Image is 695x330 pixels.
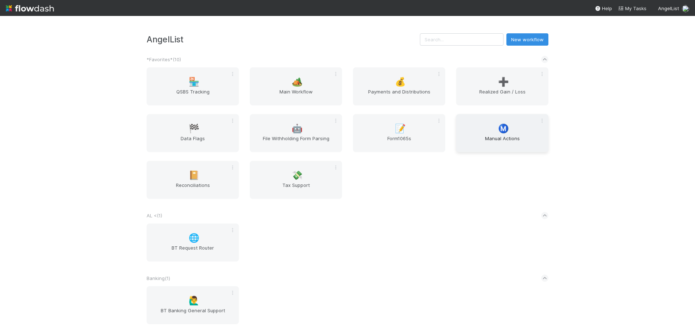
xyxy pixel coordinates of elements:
[253,181,339,196] span: Tax Support
[253,88,339,103] span: Main Workflow
[395,77,406,87] span: 💰
[356,135,442,149] span: Form1065s
[395,124,406,133] span: 📝
[292,171,303,180] span: 💸
[618,5,646,11] span: My Tasks
[189,233,199,243] span: 🌐
[595,5,612,12] div: Help
[292,77,303,87] span: 🏕️
[459,135,546,149] span: Manual Actions
[682,5,689,12] img: avatar_cfa6ccaa-c7d9-46b3-b608-2ec56ecf97ad.png
[147,34,420,44] h3: AngelList
[147,161,239,199] a: 📔Reconciliations
[189,77,199,87] span: 🏪
[189,124,199,133] span: 🏁
[353,114,445,152] a: 📝Form1065s
[147,213,162,218] span: AL < ( 1 )
[353,67,445,105] a: 💰Payments and Distributions
[250,114,342,152] a: 🤖File Withholding Form Parsing
[147,286,239,324] a: 🙋‍♂️BT Banking General Support
[356,88,442,103] span: Payments and Distributions
[250,161,342,199] a: 💸Tax Support
[420,33,504,46] input: Search...
[189,296,199,305] span: 🙋‍♂️
[292,124,303,133] span: 🤖
[147,67,239,105] a: 🏪QSBS Tracking
[149,307,236,321] span: BT Banking General Support
[456,114,548,152] a: Ⓜ️Manual Actions
[498,77,509,87] span: ➕
[250,67,342,105] a: 🏕️Main Workflow
[456,67,548,105] a: ➕Realized Gain / Loss
[147,224,239,262] a: 🌐BT Request Router
[658,5,679,11] span: AngelList
[147,114,239,152] a: 🏁Data Flags
[618,5,646,12] a: My Tasks
[149,135,236,149] span: Data Flags
[498,124,509,133] span: Ⓜ️
[506,33,548,46] button: New workflow
[149,181,236,196] span: Reconciliations
[6,2,54,14] img: logo-inverted-e16ddd16eac7371096b0.svg
[149,244,236,259] span: BT Request Router
[149,88,236,103] span: QSBS Tracking
[147,57,181,62] span: *Favorites* ( 10 )
[147,275,170,281] span: Banking ( 1 )
[253,135,339,149] span: File Withholding Form Parsing
[459,88,546,103] span: Realized Gain / Loss
[189,171,199,180] span: 📔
